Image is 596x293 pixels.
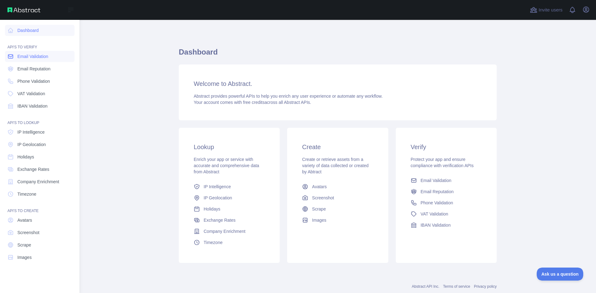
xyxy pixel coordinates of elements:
h3: Verify [411,143,482,151]
iframe: Toggle Customer Support [537,268,584,281]
a: Screenshot [5,227,74,238]
a: VAT Validation [5,88,74,99]
span: IP Geolocation [17,141,46,148]
span: Avatars [312,184,327,190]
a: Phone Validation [5,76,74,87]
span: Holidays [17,154,34,160]
span: Exchange Rates [17,166,49,172]
h3: Lookup [194,143,265,151]
div: API'S TO VERIFY [5,37,74,50]
a: Company Enrichment [5,176,74,187]
span: Email Validation [421,177,451,184]
h3: Welcome to Abstract. [194,79,482,88]
a: IBAN Validation [5,100,74,112]
span: Exchange Rates [204,217,236,223]
a: Avatars [300,181,376,192]
span: IBAN Validation [421,222,451,228]
a: Scrape [300,203,376,215]
span: VAT Validation [421,211,448,217]
span: Phone Validation [17,78,50,84]
a: IP Intelligence [191,181,267,192]
span: Scrape [17,242,31,248]
span: VAT Validation [17,91,45,97]
a: Avatars [5,215,74,226]
a: Abstract API Inc. [412,284,440,289]
a: Email Reputation [408,186,484,197]
span: free credits [243,100,264,105]
a: Email Reputation [5,63,74,74]
span: Protect your app and ensure compliance with verification APIs [411,157,474,168]
a: Email Validation [5,51,74,62]
span: Abstract provides powerful APIs to help you enrich any user experience or automate any workflow. [194,94,383,99]
a: Timezone [191,237,267,248]
a: Privacy policy [474,284,497,289]
span: Create or retrieve assets from a variety of data collected or created by Abtract [302,157,368,174]
span: Your account comes with across all Abstract APIs. [194,100,311,105]
div: API'S TO LOOKUP [5,113,74,125]
a: Exchange Rates [5,164,74,175]
span: Scrape [312,206,326,212]
a: Phone Validation [408,197,484,208]
a: Holidays [191,203,267,215]
a: Screenshot [300,192,376,203]
div: API'S TO CREATE [5,201,74,213]
a: Exchange Rates [191,215,267,226]
a: IBAN Validation [408,220,484,231]
a: IP Geolocation [191,192,267,203]
a: Images [5,252,74,263]
span: Enrich your app or service with accurate and comprehensive data from Abstract [194,157,259,174]
span: Screenshot [312,195,334,201]
a: Scrape [5,239,74,251]
span: Avatars [17,217,32,223]
h3: Create [302,143,373,151]
button: Invite users [529,5,564,15]
a: Timezone [5,189,74,200]
img: Abstract API [7,7,40,12]
a: Images [300,215,376,226]
span: IP Intelligence [17,129,45,135]
span: Timezone [204,239,223,246]
h1: Dashboard [179,47,497,62]
span: Images [312,217,326,223]
span: Images [17,254,32,260]
a: Company Enrichment [191,226,267,237]
span: Timezone [17,191,36,197]
span: IP Intelligence [204,184,231,190]
span: Email Reputation [421,189,454,195]
span: Email Validation [17,53,48,60]
a: IP Geolocation [5,139,74,150]
a: Terms of service [443,284,470,289]
a: IP Intelligence [5,127,74,138]
span: IBAN Validation [17,103,47,109]
span: Company Enrichment [17,179,59,185]
a: Email Validation [408,175,484,186]
span: IP Geolocation [204,195,232,201]
span: Company Enrichment [204,228,246,234]
span: Screenshot [17,229,39,236]
span: Email Reputation [17,66,51,72]
span: Invite users [539,7,562,14]
span: Phone Validation [421,200,453,206]
span: Holidays [204,206,220,212]
a: Dashboard [5,25,74,36]
a: Holidays [5,151,74,162]
a: VAT Validation [408,208,484,220]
